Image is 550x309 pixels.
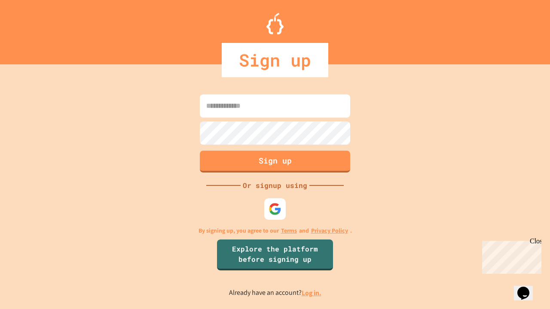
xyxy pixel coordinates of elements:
[199,226,352,235] p: By signing up, you agree to our and .
[200,151,350,173] button: Sign up
[302,288,321,297] a: Log in.
[311,226,348,235] a: Privacy Policy
[217,239,333,270] a: Explore the platform before signing up
[479,237,541,274] iframe: chat widget
[3,3,59,55] div: Chat with us now!Close
[266,13,284,34] img: Logo.svg
[281,226,297,235] a: Terms
[269,203,281,215] img: google-icon.svg
[514,275,541,300] iframe: chat widget
[241,180,309,191] div: Or signup using
[229,288,321,298] p: Already have an account?
[222,43,328,77] div: Sign up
